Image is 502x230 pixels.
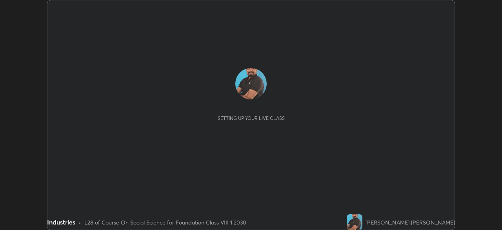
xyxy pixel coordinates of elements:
img: 658430e87ef346989a064bbfe695f8e0.jpg [347,214,362,230]
img: 658430e87ef346989a064bbfe695f8e0.jpg [235,68,267,99]
div: • [78,218,81,226]
div: [PERSON_NAME] [PERSON_NAME] [366,218,455,226]
div: L28 of Course On Social Science for Foundation Class VIII 1 2030 [84,218,246,226]
div: Industries [47,217,75,227]
div: Setting up your live class [218,115,285,121]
